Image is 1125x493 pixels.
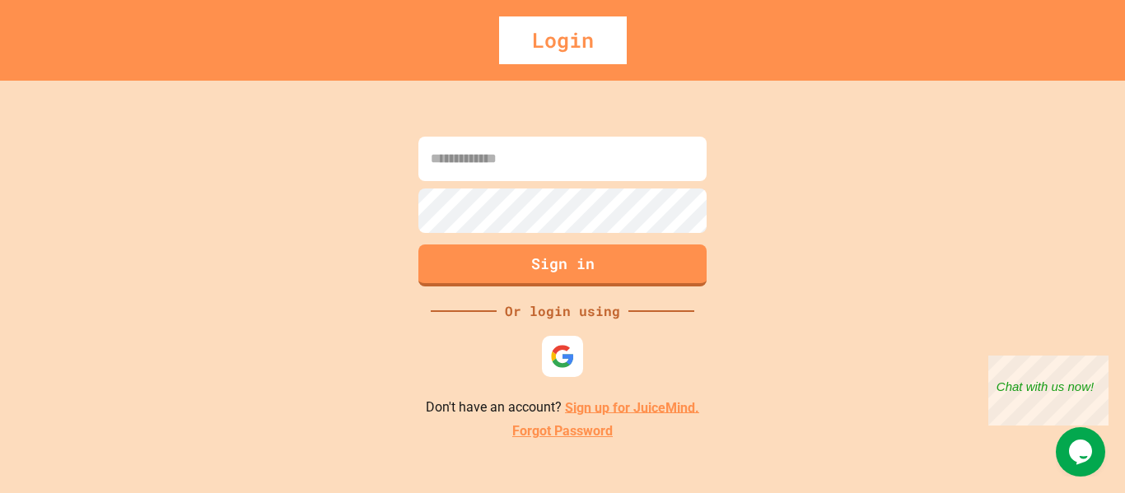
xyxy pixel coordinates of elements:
[1056,427,1109,477] iframe: chat widget
[550,344,575,369] img: google-icon.svg
[565,399,699,415] a: Sign up for JuiceMind.
[499,16,627,64] div: Login
[418,244,707,286] button: Sign in
[497,301,628,321] div: Or login using
[988,356,1109,426] iframe: chat widget
[512,421,613,441] a: Forgot Password
[426,398,699,418] p: Don't have an account?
